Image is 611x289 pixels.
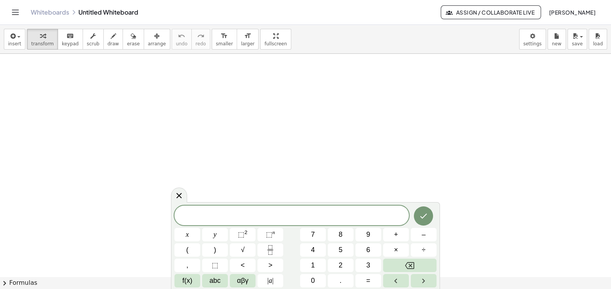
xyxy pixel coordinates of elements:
[212,29,237,50] button: format_sizesmaller
[339,229,342,240] span: 8
[87,41,100,47] span: scrub
[311,276,315,286] span: 0
[4,29,25,50] button: insert
[244,32,251,41] i: format_size
[186,260,188,271] span: ,
[257,228,283,241] button: Superscript
[422,229,425,240] span: –
[300,243,326,257] button: 4
[123,29,144,50] button: erase
[300,274,326,287] button: 0
[178,32,185,41] i: undo
[174,228,200,241] button: x
[267,277,269,284] span: |
[519,29,546,50] button: settings
[268,260,272,271] span: >
[383,274,409,287] button: Left arrow
[355,243,381,257] button: 6
[8,41,21,47] span: insert
[366,245,370,255] span: 6
[340,276,342,286] span: .
[214,245,216,255] span: )
[300,228,326,241] button: 7
[383,228,409,241] button: Plus
[202,228,228,241] button: y
[311,229,315,240] span: 7
[394,245,398,255] span: ×
[355,274,381,287] button: Equals
[328,259,354,272] button: 2
[148,41,166,47] span: arrange
[383,243,409,257] button: Times
[66,32,74,41] i: keyboard
[548,29,566,50] button: new
[230,228,256,241] button: Squared
[237,276,249,286] span: αβγ
[127,41,139,47] span: erase
[552,41,561,47] span: new
[83,29,104,50] button: scrub
[174,259,200,272] button: ,
[411,228,437,241] button: Minus
[366,229,370,240] span: 9
[214,229,217,240] span: y
[221,32,228,41] i: format_size
[174,243,200,257] button: (
[311,245,315,255] span: 4
[31,8,69,16] a: Whiteboards
[441,5,541,19] button: Assign / Collaborate Live
[366,260,370,271] span: 3
[543,5,602,19] button: [PERSON_NAME]
[241,260,245,271] span: <
[422,245,426,255] span: ÷
[144,29,170,50] button: arrange
[549,9,596,16] span: [PERSON_NAME]
[176,41,188,47] span: undo
[568,29,587,50] button: save
[103,29,123,50] button: draw
[191,29,210,50] button: redoredo
[230,243,256,257] button: Square root
[272,229,275,235] sup: n
[447,9,535,16] span: Assign / Collaborate Live
[257,243,283,257] button: Fraction
[257,274,283,287] button: Absolute value
[244,229,247,235] sup: 2
[186,245,189,255] span: (
[216,41,233,47] span: smaller
[212,260,218,271] span: ⬚
[230,259,256,272] button: Less than
[267,276,274,286] span: a
[202,259,228,272] button: Placeholder
[339,245,342,255] span: 5
[241,41,254,47] span: larger
[355,228,381,241] button: 9
[174,274,200,287] button: Functions
[62,41,79,47] span: keypad
[172,29,192,50] button: undoundo
[260,29,291,50] button: fullscreen
[31,41,54,47] span: transform
[411,274,437,287] button: Right arrow
[186,229,189,240] span: x
[328,228,354,241] button: 8
[209,276,221,286] span: abc
[266,231,272,238] span: ⬚
[237,29,259,50] button: format_sizelarger
[272,277,274,284] span: |
[366,276,370,286] span: =
[202,243,228,257] button: )
[328,274,354,287] button: .
[414,206,433,226] button: Done
[202,274,228,287] button: Alphabet
[593,41,603,47] span: load
[183,276,193,286] span: f(x)
[300,259,326,272] button: 1
[572,41,583,47] span: save
[264,41,287,47] span: fullscreen
[311,260,315,271] span: 1
[523,41,542,47] span: settings
[339,260,342,271] span: 2
[196,41,206,47] span: redo
[9,6,22,18] button: Toggle navigation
